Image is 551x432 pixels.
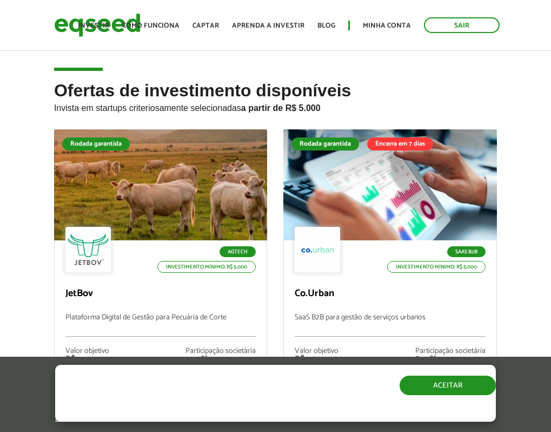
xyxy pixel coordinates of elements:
img: EqSeed [54,11,141,40]
p: JetBov [65,288,256,300]
button: Aceitar [400,376,496,395]
div: Participação societária [415,348,486,355]
a: Blog [317,22,335,29]
p: Co.Urban [295,288,486,300]
div: 8,10% [415,355,486,364]
a: Minha conta [363,22,411,29]
div: R$ 1.200.000 [295,355,344,364]
p: Investimento mínimo: R$ 5.000 [157,261,256,273]
p: Agtech [220,246,256,257]
div: 3,50% [185,355,256,364]
a: Como funciona [122,22,180,29]
p: Plataforma Digital de Gestão para Pecuária de Corte [65,313,256,337]
div: Rodada garantida [291,138,359,150]
p: Invista em startups criteriosamente selecionadas [54,100,497,113]
a: Sair [424,17,500,33]
div: Valor objetivo [295,348,344,355]
a: política de privacidade e de cookies [55,413,180,422]
a: Aprenda a investir [232,22,304,29]
p: Investimento mínimo: R$ 5.000 [387,261,486,273]
div: R$ 1.500.000 [65,355,115,364]
div: Participação societária [185,348,256,355]
a: Rodada garantida Agtech Investimento mínimo: R$ 5.000 JetBov Plataforma Digital de Gestão para Pe... [54,129,268,406]
h5: O site da EqSeed utiliza cookies para melhorar sua navegação. [55,365,320,398]
a: Captar [192,22,219,29]
p: SaaS B2B para gestão de serviços urbanos [295,313,486,337]
strong: a partir de R$ 5.000 [241,103,321,113]
p: SaaS B2B [447,246,486,257]
div: Encerra em 7 dias [367,138,433,150]
div: Rodada garantida [62,138,130,150]
a: Investir [78,22,109,29]
p: Ao clicar em "aceitar", você aceita nossa . [55,401,320,422]
a: Rodada garantida Encerra em 7 dias SaaS B2B Investimento mínimo: R$ 5.000 Co.Urban SaaS B2B para ... [283,129,497,406]
h2: Ofertas de investimento disponíveis [54,81,497,129]
div: Valor objetivo [65,348,115,355]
